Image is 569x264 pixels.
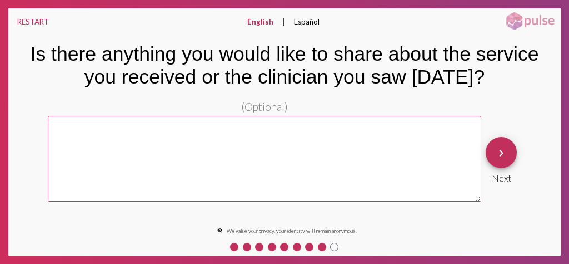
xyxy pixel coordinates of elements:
mat-icon: visibility_off [217,228,222,233]
button: RESTART [8,8,58,35]
span: We value your privacy, your identity will remain anonymous. [227,228,357,234]
span: (Optional) [241,100,288,113]
div: Is there anything you would like to share about the service you received or the clinician you saw... [16,43,553,89]
mat-icon: keyboard_arrow_right [495,146,508,160]
img: pulsehorizontalsmall.png [502,11,558,31]
button: Español [285,8,328,35]
button: English [238,8,282,35]
div: Next [486,168,517,183]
